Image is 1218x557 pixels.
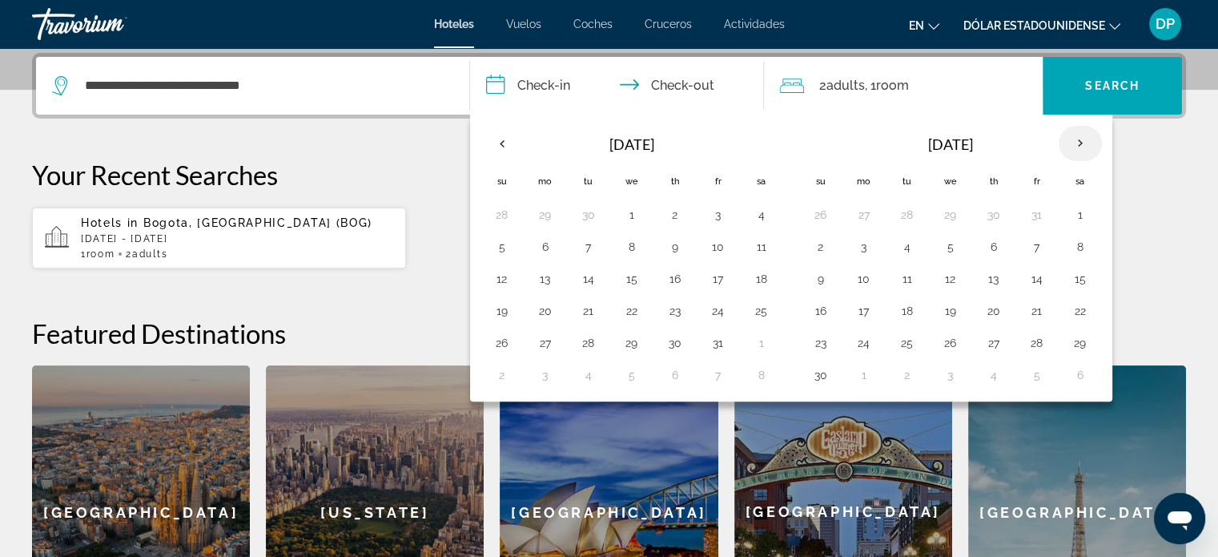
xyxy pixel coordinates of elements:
[662,204,688,226] button: Day 2
[749,364,774,386] button: Day 8
[1059,125,1102,162] button: Next month
[81,216,139,229] span: Hotels in
[32,159,1186,191] p: Your Recent Searches
[132,248,167,260] span: Adults
[489,268,515,290] button: Day 12
[576,332,601,354] button: Day 28
[576,204,601,226] button: Day 30
[81,248,115,260] span: 1
[1144,7,1186,41] button: Menú de usuario
[434,18,474,30] a: Hoteles
[573,18,613,30] a: Coches
[1024,300,1050,322] button: Day 21
[470,57,765,115] button: Check in and out dates
[981,332,1007,354] button: Day 27
[963,14,1120,37] button: Cambiar moneda
[894,236,920,258] button: Day 4
[619,204,645,226] button: Day 1
[981,204,1007,226] button: Day 30
[764,57,1043,115] button: Travelers: 2 adults, 0 children
[808,268,834,290] button: Day 9
[808,204,834,226] button: Day 26
[705,236,731,258] button: Day 10
[1154,493,1205,544] iframe: Botón para iniciar la ventana de mensajería
[851,204,877,226] button: Day 27
[749,332,774,354] button: Day 1
[938,300,963,322] button: Day 19
[808,332,834,354] button: Day 23
[489,204,515,226] button: Day 28
[749,300,774,322] button: Day 25
[981,364,1007,386] button: Day 4
[533,204,558,226] button: Day 29
[619,332,645,354] button: Day 29
[81,233,393,244] p: [DATE] - [DATE]
[808,236,834,258] button: Day 2
[489,364,515,386] button: Day 2
[662,236,688,258] button: Day 9
[1067,204,1093,226] button: Day 1
[645,18,692,30] a: Cruceros
[1156,15,1175,32] font: DP
[662,332,688,354] button: Day 30
[1024,236,1050,258] button: Day 7
[506,18,541,30] a: Vuelos
[1067,236,1093,258] button: Day 8
[533,364,558,386] button: Day 3
[749,268,774,290] button: Day 18
[875,78,908,93] span: Room
[480,125,524,162] button: Previous month
[705,204,731,226] button: Day 3
[894,268,920,290] button: Day 11
[619,300,645,322] button: Day 22
[894,300,920,322] button: Day 18
[489,332,515,354] button: Day 26
[489,300,515,322] button: Day 19
[1067,332,1093,354] button: Day 29
[1067,300,1093,322] button: Day 22
[524,125,740,163] th: [DATE]
[938,332,963,354] button: Day 26
[533,332,558,354] button: Day 27
[894,332,920,354] button: Day 25
[963,19,1105,32] font: Dólar estadounidense
[808,364,834,386] button: Day 30
[36,57,1182,115] div: Search widget
[705,332,731,354] button: Day 31
[938,236,963,258] button: Day 5
[619,364,645,386] button: Day 5
[909,14,939,37] button: Cambiar idioma
[533,268,558,290] button: Day 13
[32,3,192,45] a: Travorium
[1085,79,1140,92] span: Search
[619,236,645,258] button: Day 8
[981,236,1007,258] button: Day 6
[1024,364,1050,386] button: Day 5
[533,300,558,322] button: Day 20
[32,317,1186,349] h2: Featured Destinations
[1024,204,1050,226] button: Day 31
[938,364,963,386] button: Day 3
[705,364,731,386] button: Day 7
[724,18,785,30] a: Actividades
[533,236,558,258] button: Day 6
[818,75,864,97] span: 2
[662,268,688,290] button: Day 16
[749,204,774,226] button: Day 4
[851,332,877,354] button: Day 24
[576,268,601,290] button: Day 14
[705,300,731,322] button: Day 24
[851,268,877,290] button: Day 10
[894,364,920,386] button: Day 2
[749,236,774,258] button: Day 11
[808,300,834,322] button: Day 16
[864,75,908,97] span: , 1
[86,248,115,260] span: Room
[981,268,1007,290] button: Day 13
[909,19,924,32] font: en
[1024,332,1050,354] button: Day 28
